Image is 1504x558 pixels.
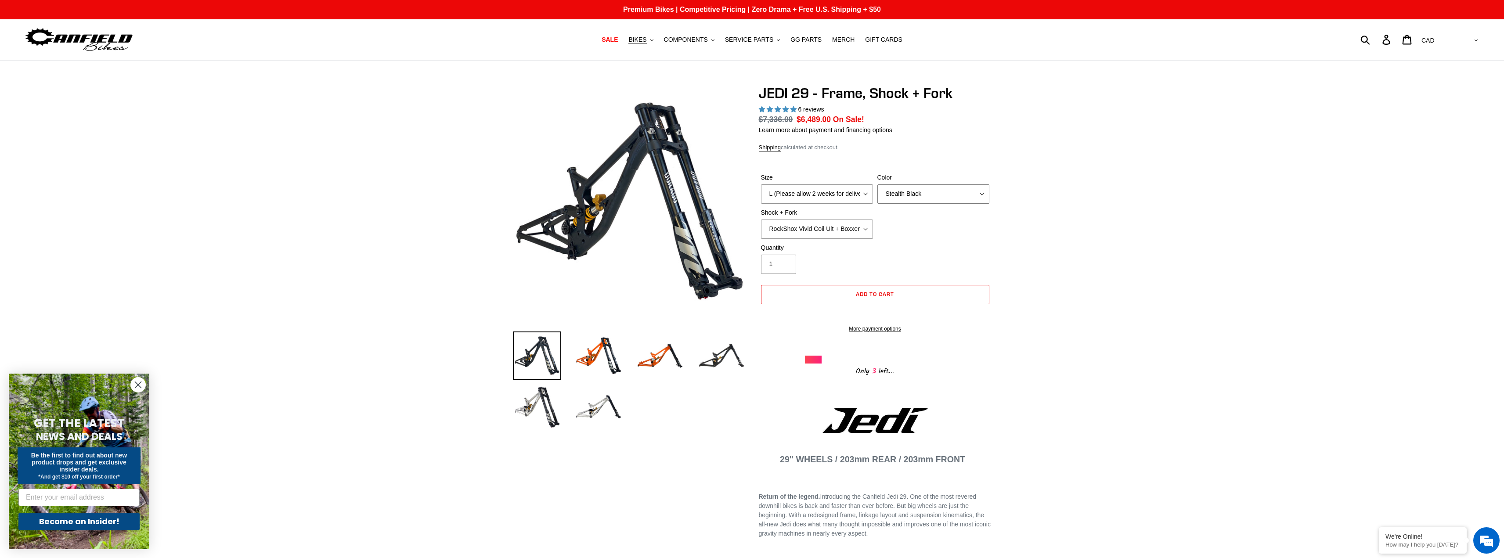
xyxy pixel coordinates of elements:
[759,115,793,124] s: $7,336.00
[761,325,989,333] a: More payment options
[597,34,622,46] a: SALE
[697,331,746,380] img: Load image into Gallery viewer, JEDI 29 - Frame, Shock + Fork
[574,331,623,380] img: Load image into Gallery viewer, JEDI 29 - Frame, Shock + Fork
[759,493,820,500] b: Return of the legend.
[759,143,992,152] div: calculated at checkout.
[780,454,965,464] span: 29" WHEELS / 203mm REAR / 203mm FRONT
[759,85,992,101] h1: JEDI 29 - Frame, Shock + Fork
[761,173,873,182] label: Size
[18,489,140,506] input: Enter your email address
[761,285,989,304] button: Add to cart
[513,331,561,380] img: Load image into Gallery viewer, JEDI 29 - Frame, Shock + Fork
[602,36,618,43] span: SALE
[34,415,124,431] span: GET THE LATEST
[721,34,784,46] button: SERVICE PARTS
[856,291,894,297] span: Add to cart
[1385,541,1460,548] p: How may I help you today?
[832,36,855,43] span: MERCH
[574,382,623,431] img: Load image into Gallery viewer, JEDI 29 - Frame, Shock + Fork
[761,208,873,217] label: Shock + Fork
[18,513,140,530] button: Become an Insider!
[798,106,824,113] span: 6 reviews
[725,36,773,43] span: SERVICE PARTS
[628,36,646,43] span: BIKES
[664,36,708,43] span: COMPONENTS
[759,493,991,537] span: Introducing the Canfield Jedi 29. One of the most revered downhill bikes is back and faster than ...
[869,366,879,377] span: 3
[865,36,902,43] span: GIFT CARDS
[660,34,719,46] button: COMPONENTS
[759,144,781,151] a: Shipping
[861,34,907,46] a: GIFT CARDS
[759,106,798,113] span: 5.00 stars
[1385,533,1460,540] div: We're Online!
[790,36,822,43] span: GG PARTS
[877,173,989,182] label: Color
[828,34,859,46] a: MERCH
[759,126,892,133] a: Learn more about payment and financing options
[130,377,146,392] button: Close dialog
[805,364,945,377] div: Only left...
[761,243,873,252] label: Quantity
[1365,30,1388,49] input: Search
[38,474,119,480] span: *And get $10 off your first order*
[36,429,123,443] span: NEWS AND DEALS
[31,452,127,473] span: Be the first to find out about new product drops and get exclusive insider deals.
[786,34,826,46] a: GG PARTS
[797,115,831,124] span: $6,489.00
[624,34,657,46] button: BIKES
[636,331,684,380] img: Load image into Gallery viewer, JEDI 29 - Frame, Shock + Fork
[833,114,864,125] span: On Sale!
[24,26,134,54] img: Canfield Bikes
[513,382,561,431] img: Load image into Gallery viewer, JEDI 29 - Frame, Shock + Fork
